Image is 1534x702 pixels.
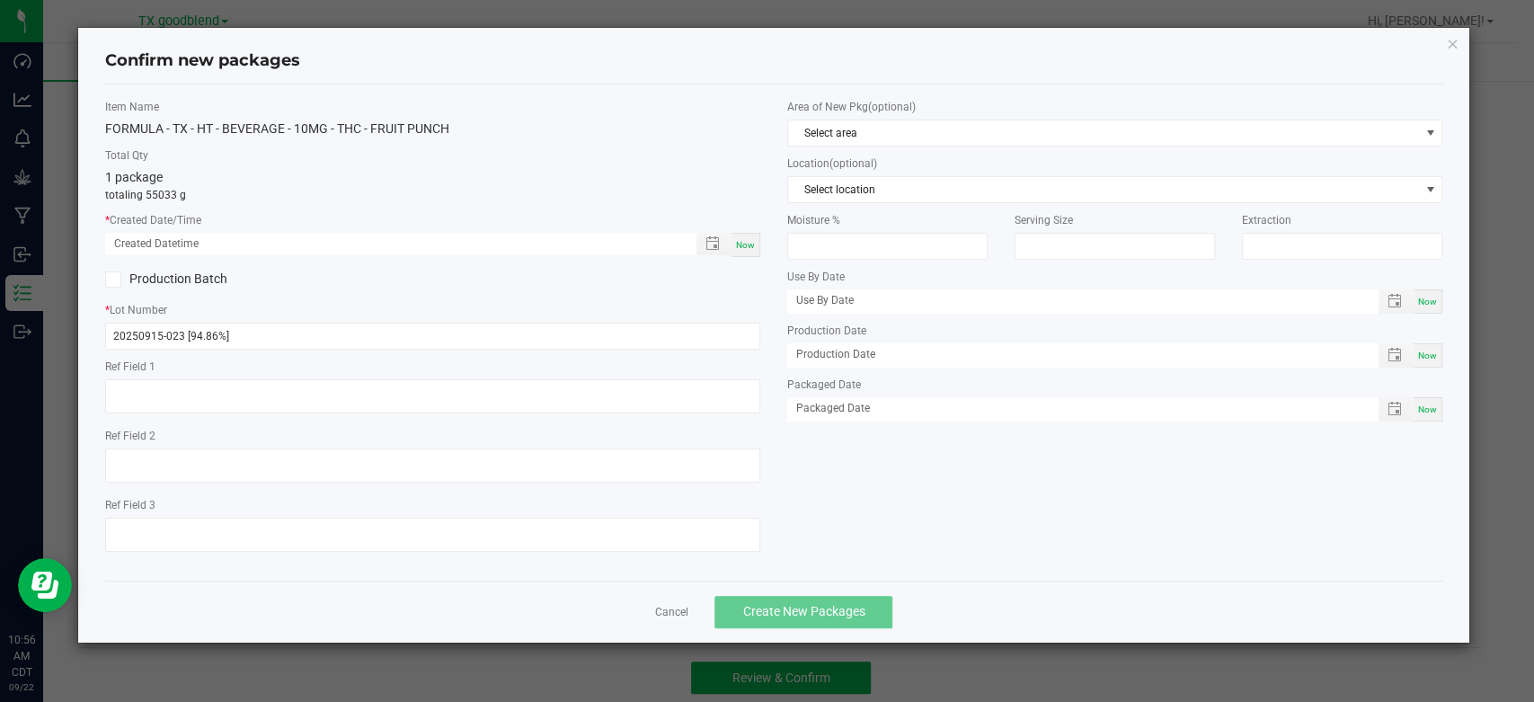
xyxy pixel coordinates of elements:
[787,397,1360,420] input: Packaged Date
[868,101,916,113] span: (optional)
[105,120,760,138] div: FORMULA - TX - HT - BEVERAGE - 10MG - THC - FRUIT PUNCH
[105,49,1442,73] h4: Confirm new packages
[787,156,1442,172] label: Location
[714,596,892,628] button: Create New Packages
[787,212,988,228] label: Moisture %
[1242,212,1442,228] label: Extraction
[1418,351,1437,360] span: Now
[736,240,755,250] span: Now
[105,170,163,184] span: 1 package
[105,302,760,318] label: Lot Number
[788,120,1419,146] span: Select area
[105,99,760,115] label: Item Name
[787,269,1442,285] label: Use By Date
[1418,297,1437,307] span: Now
[1379,343,1414,368] span: Toggle popup
[105,147,760,164] label: Total Qty
[787,343,1360,366] input: Production Date
[1015,212,1215,228] label: Serving Size
[742,604,865,618] span: Create New Packages
[787,176,1442,203] span: NO DATA FOUND
[788,177,1419,202] span: Select location
[18,558,72,612] iframe: Resource center
[654,605,687,620] a: Cancel
[105,428,760,444] label: Ref Field 2
[787,377,1442,393] label: Packaged Date
[105,270,419,289] label: Production Batch
[105,359,760,375] label: Ref Field 1
[787,323,1442,339] label: Production Date
[1379,397,1414,422] span: Toggle popup
[787,99,1442,115] label: Area of New Pkg
[105,497,760,513] label: Ref Field 3
[1379,289,1414,314] span: Toggle popup
[105,212,760,228] label: Created Date/Time
[696,233,732,255] span: Toggle popup
[105,187,760,203] p: totaling 55033 g
[787,289,1360,312] input: Use By Date
[105,233,678,255] input: Created Datetime
[829,157,877,170] span: (optional)
[1418,404,1437,414] span: Now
